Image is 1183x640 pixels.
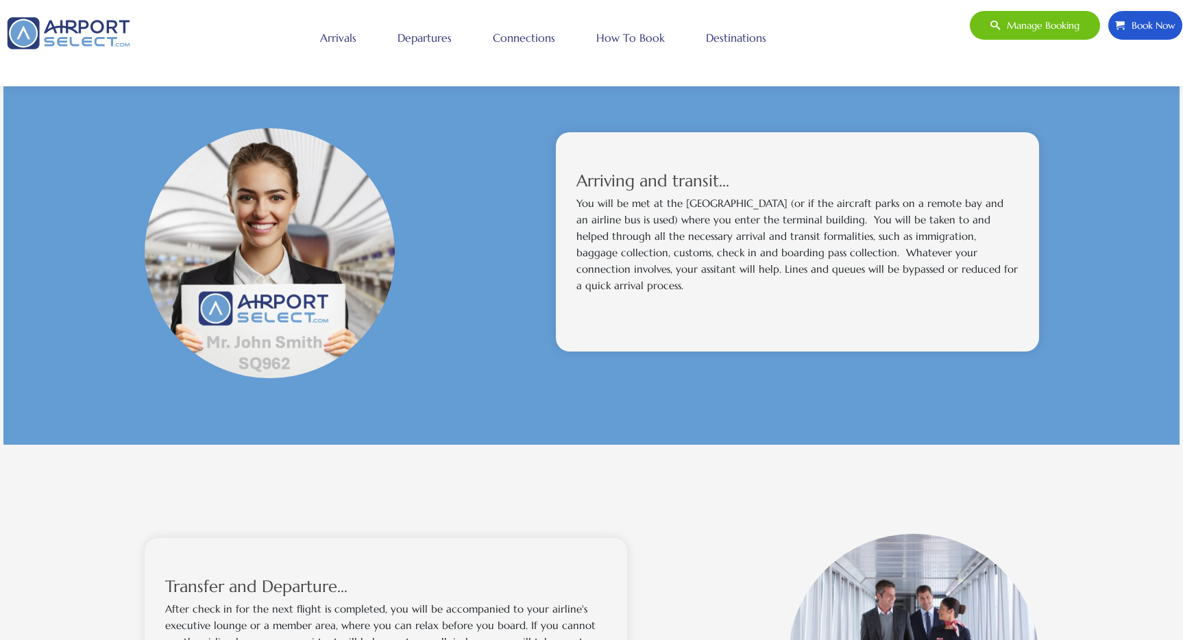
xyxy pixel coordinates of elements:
[1125,11,1175,40] span: Book Now
[969,10,1101,40] a: Manage booking
[145,128,395,378] img: Airport Select Connections Arriving and Transit
[489,21,559,55] a: Connections
[165,579,607,594] h2: Transfer and Departure...
[576,173,1019,188] h2: Arriving and transit...
[1000,11,1080,40] span: Manage booking
[1108,10,1183,40] a: Book Now
[593,21,668,55] a: How to book
[576,195,1019,294] p: You will be met at the [GEOGRAPHIC_DATA] (or if the aircraft parks on a remote bay and an airline...
[703,21,770,55] a: Destinations
[394,21,455,55] a: Departures
[317,21,360,55] a: Arrivals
